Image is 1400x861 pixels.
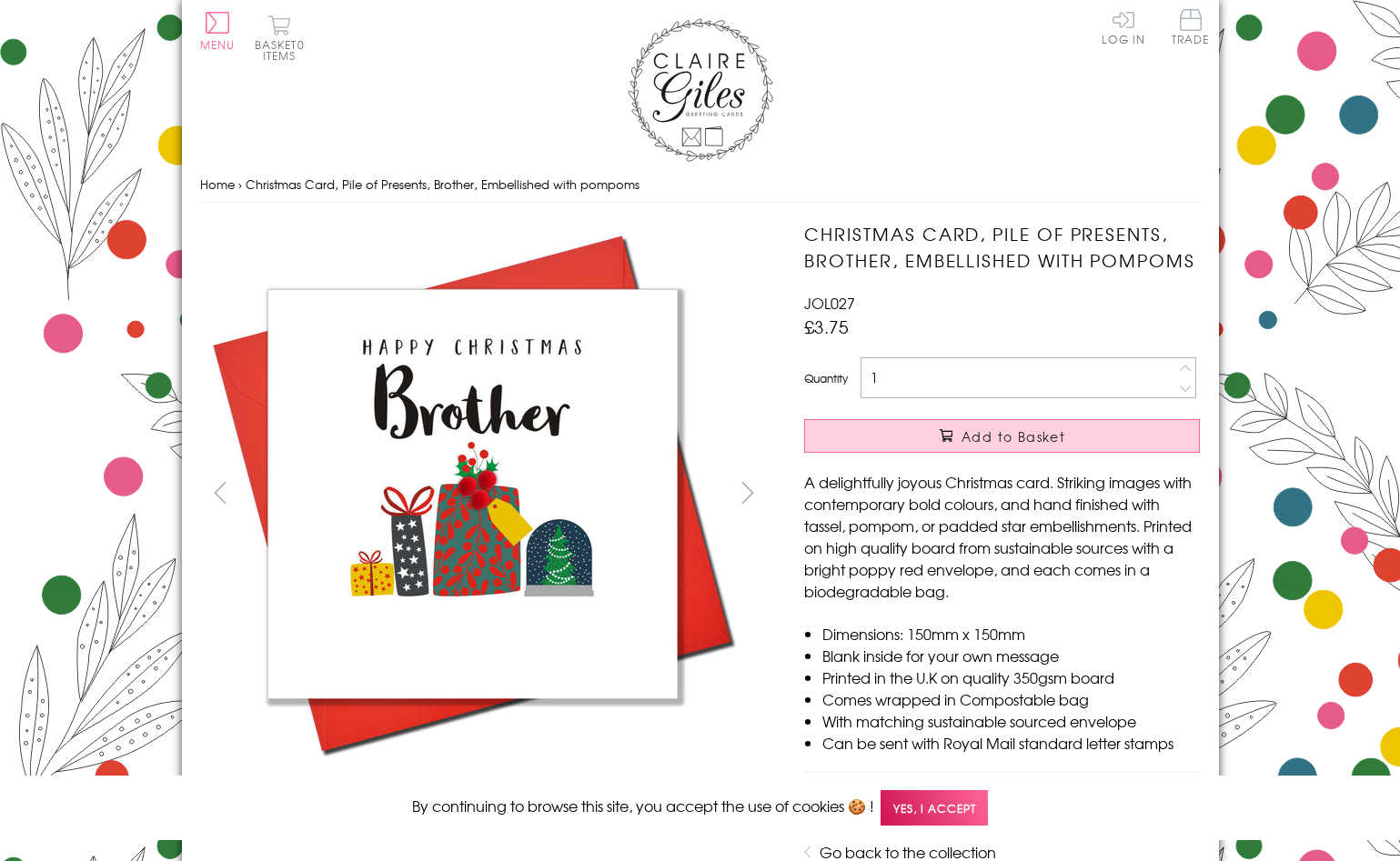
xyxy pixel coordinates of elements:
[200,175,235,193] a: Home
[822,666,1200,688] li: Printed in the U.K on quality 350gsm board
[555,846,556,847] img: Christmas Card, Pile of Presents, Brother, Embellished with pompoms
[200,36,236,53] span: Menu
[628,18,773,162] img: Claire Giles Greetings Cards
[199,221,745,766] img: Christmas Card, Pile of Presents, Brother, Embellished with pompoms
[822,710,1200,732] li: With matching sustainable sourced envelope
[822,688,1200,710] li: Comes wrapped in Compostable bag
[804,292,855,314] span: JOL027
[255,15,305,61] button: Basket0 items
[238,175,242,193] span: ›
[1172,9,1210,45] span: Trade
[962,427,1065,446] span: Add to Basket
[822,623,1200,645] li: Dimensions: 150mm x 150mm
[270,846,271,847] img: Christmas Card, Pile of Presents, Brother, Embellished with pompoms
[804,471,1200,602] p: A delightfully joyous Christmas card. Striking images with contemporary bold colours, and hand fi...
[263,36,305,64] span: 0 items
[1102,9,1145,45] a: Log In
[768,221,1314,766] img: Christmas Card, Pile of Presents, Brother, Embellished with pompoms
[1172,9,1210,48] a: Trade
[822,645,1200,666] li: Blank inside for your own message
[200,472,241,513] button: prev
[881,790,988,826] span: Yes, I accept
[246,175,640,193] span: Christmas Card, Pile of Presents, Brother, Embellished with pompoms
[804,419,1200,453] button: Add to Basket
[412,846,413,847] img: Christmas Card, Pile of Presents, Brother, Embellished with pompoms
[804,370,848,386] label: Quantity
[200,12,236,50] button: Menu
[822,732,1200,754] li: Can be sent with Royal Mail standard letter stamps
[804,314,849,339] span: £3.75
[804,221,1200,274] h1: Christmas Card, Pile of Presents, Brother, Embellished with pompoms
[727,472,768,513] button: next
[697,846,698,847] img: Christmas Card, Pile of Presents, Brother, Embellished with pompoms
[200,166,1201,204] nav: breadcrumbs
